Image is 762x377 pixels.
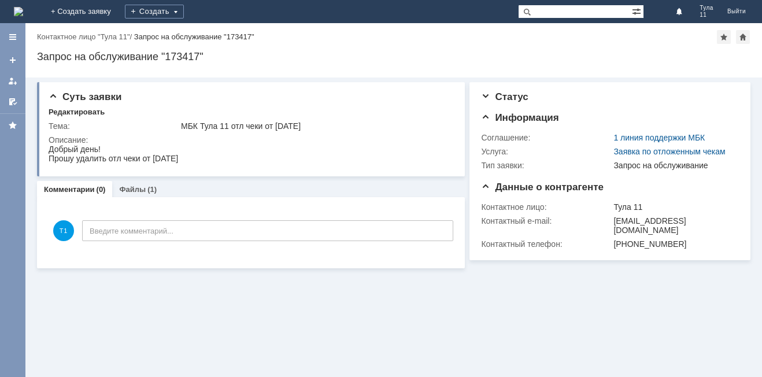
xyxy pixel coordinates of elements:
a: Контактное лицо "Тула 11" [37,32,130,41]
div: Соглашение: [481,133,611,142]
div: Создать [125,5,184,19]
span: Данные о контрагенте [481,182,604,193]
div: (1) [147,185,157,194]
div: Тема: [49,121,179,131]
a: Создать заявку [3,51,22,69]
div: Запрос на обслуживание "173417" [134,32,254,41]
div: Редактировать [49,108,105,117]
div: Контактный e-mail: [481,216,611,226]
a: Перейти на домашнюю страницу [14,7,23,16]
a: Заявка по отложенным чекам [613,147,725,156]
div: Запрос на обслуживание [613,161,734,170]
div: (0) [97,185,106,194]
div: Сделать домашней страницей [736,30,750,44]
div: Запрос на обслуживание "173417" [37,51,750,62]
span: Информация [481,112,558,123]
span: Статус [481,91,528,102]
div: Описание: [49,135,452,145]
a: Комментарии [44,185,95,194]
div: Добавить в избранное [717,30,731,44]
div: / [37,32,134,41]
div: Тула 11 [613,202,734,212]
div: МБК Тула 11 отл чеки от [DATE] [181,121,449,131]
div: Услуга: [481,147,611,156]
a: 1 линия поддержки МБК [613,133,705,142]
a: Файлы [119,185,146,194]
span: Расширенный поиск [632,5,643,16]
span: Т1 [53,220,74,241]
div: Контактный телефон: [481,239,611,249]
span: 11 [700,12,713,19]
span: Суть заявки [49,91,121,102]
span: Тула [700,5,713,12]
img: logo [14,7,23,16]
div: Контактное лицо: [481,202,611,212]
div: Тип заявки: [481,161,611,170]
a: Мои заявки [3,72,22,90]
div: [EMAIL_ADDRESS][DOMAIN_NAME] [613,216,734,235]
div: [PHONE_NUMBER] [613,239,734,249]
a: Мои согласования [3,93,22,111]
